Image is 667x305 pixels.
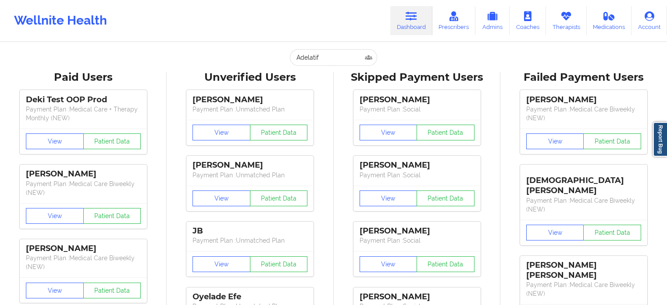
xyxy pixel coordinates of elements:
[510,6,546,35] a: Coaches
[526,280,641,298] p: Payment Plan : Medical Care Biweekly (NEW)
[546,6,587,35] a: Therapists
[250,190,308,206] button: Patient Data
[526,260,641,280] div: [PERSON_NAME] [PERSON_NAME]
[526,133,584,149] button: View
[83,133,141,149] button: Patient Data
[26,95,141,105] div: Deki Test OOP Prod
[26,244,141,254] div: [PERSON_NAME]
[360,292,474,302] div: [PERSON_NAME]
[26,105,141,122] p: Payment Plan : Medical Care + Therapy Monthly (NEW)
[390,6,432,35] a: Dashboard
[360,171,474,179] p: Payment Plan : Social
[193,256,250,272] button: View
[417,256,474,272] button: Patient Data
[360,160,474,170] div: [PERSON_NAME]
[193,292,307,302] div: Oyelade Efe
[26,208,84,224] button: View
[360,105,474,114] p: Payment Plan : Social
[193,171,307,179] p: Payment Plan : Unmatched Plan
[26,179,141,197] p: Payment Plan : Medical Care Biweekly (NEW)
[417,190,474,206] button: Patient Data
[506,71,661,84] div: Failed Payment Users
[360,226,474,236] div: [PERSON_NAME]
[26,254,141,271] p: Payment Plan : Medical Care Biweekly (NEW)
[360,256,417,272] button: View
[475,6,510,35] a: Admins
[360,95,474,105] div: [PERSON_NAME]
[83,208,141,224] button: Patient Data
[587,6,632,35] a: Medications
[526,105,641,122] p: Payment Plan : Medical Care Biweekly (NEW)
[653,122,667,157] a: Report Bug
[26,283,84,298] button: View
[360,125,417,140] button: View
[526,95,641,105] div: [PERSON_NAME]
[631,6,667,35] a: Account
[173,71,327,84] div: Unverified Users
[193,190,250,206] button: View
[250,256,308,272] button: Patient Data
[250,125,308,140] button: Patient Data
[193,125,250,140] button: View
[26,133,84,149] button: View
[83,283,141,298] button: Patient Data
[526,196,641,214] p: Payment Plan : Medical Care Biweekly (NEW)
[26,169,141,179] div: [PERSON_NAME]
[432,6,476,35] a: Prescribers
[360,236,474,245] p: Payment Plan : Social
[526,225,584,240] button: View
[417,125,474,140] button: Patient Data
[583,133,641,149] button: Patient Data
[6,71,161,84] div: Paid Users
[193,236,307,245] p: Payment Plan : Unmatched Plan
[526,169,641,196] div: [DEMOGRAPHIC_DATA][PERSON_NAME]
[340,71,494,84] div: Skipped Payment Users
[360,190,417,206] button: View
[193,105,307,114] p: Payment Plan : Unmatched Plan
[193,95,307,105] div: [PERSON_NAME]
[583,225,641,240] button: Patient Data
[193,160,307,170] div: [PERSON_NAME]
[193,226,307,236] div: JB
